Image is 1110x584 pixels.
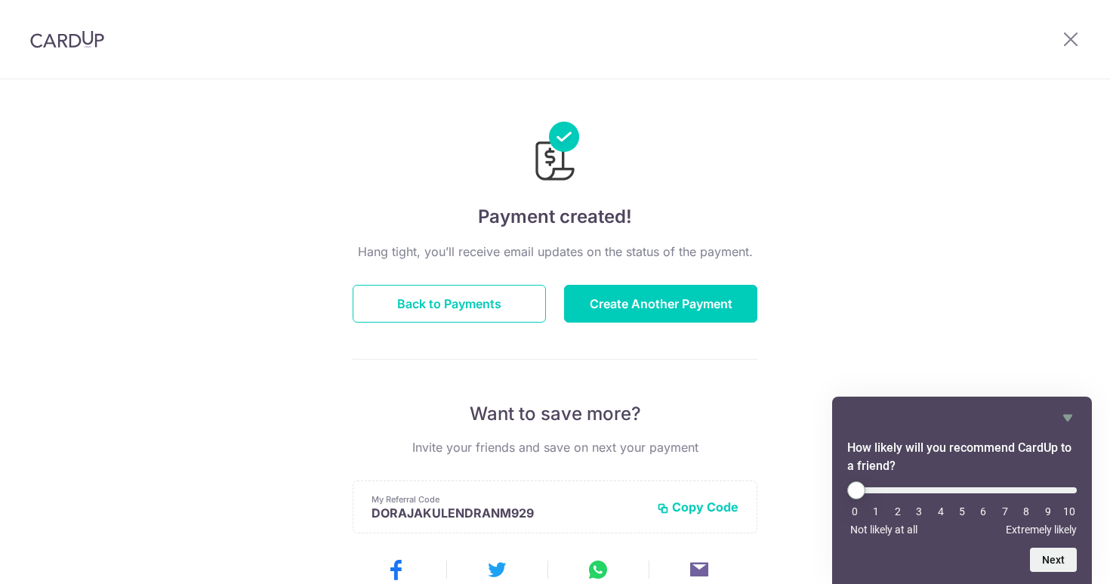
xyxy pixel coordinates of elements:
[1062,505,1077,518] li: 10
[1030,548,1077,572] button: Next question
[890,505,905,518] li: 2
[353,203,757,230] h4: Payment created!
[30,30,104,48] img: CardUp
[657,499,738,514] button: Copy Code
[1019,505,1034,518] li: 8
[933,505,948,518] li: 4
[868,505,883,518] li: 1
[997,505,1013,518] li: 7
[353,402,757,426] p: Want to save more?
[531,122,579,185] img: Payments
[372,493,645,505] p: My Referral Code
[564,285,757,323] button: Create Another Payment
[847,505,862,518] li: 0
[1059,409,1077,427] button: Hide survey
[976,505,991,518] li: 6
[353,438,757,456] p: Invite your friends and save on next your payment
[353,285,546,323] button: Back to Payments
[847,409,1077,572] div: How likely will you recommend CardUp to a friend? Select an option from 0 to 10, with 0 being Not...
[850,524,917,536] span: Not likely at all
[372,505,645,521] p: DORAJAKULENDRANM929
[954,505,970,518] li: 5
[847,481,1077,536] div: How likely will you recommend CardUp to a friend? Select an option from 0 to 10, with 0 being Not...
[1006,524,1077,536] span: Extremely likely
[353,243,757,261] p: Hang tight, you’ll receive email updates on the status of the payment.
[911,505,927,518] li: 3
[847,439,1077,475] h2: How likely will you recommend CardUp to a friend? Select an option from 0 to 10, with 0 being Not...
[1041,505,1056,518] li: 9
